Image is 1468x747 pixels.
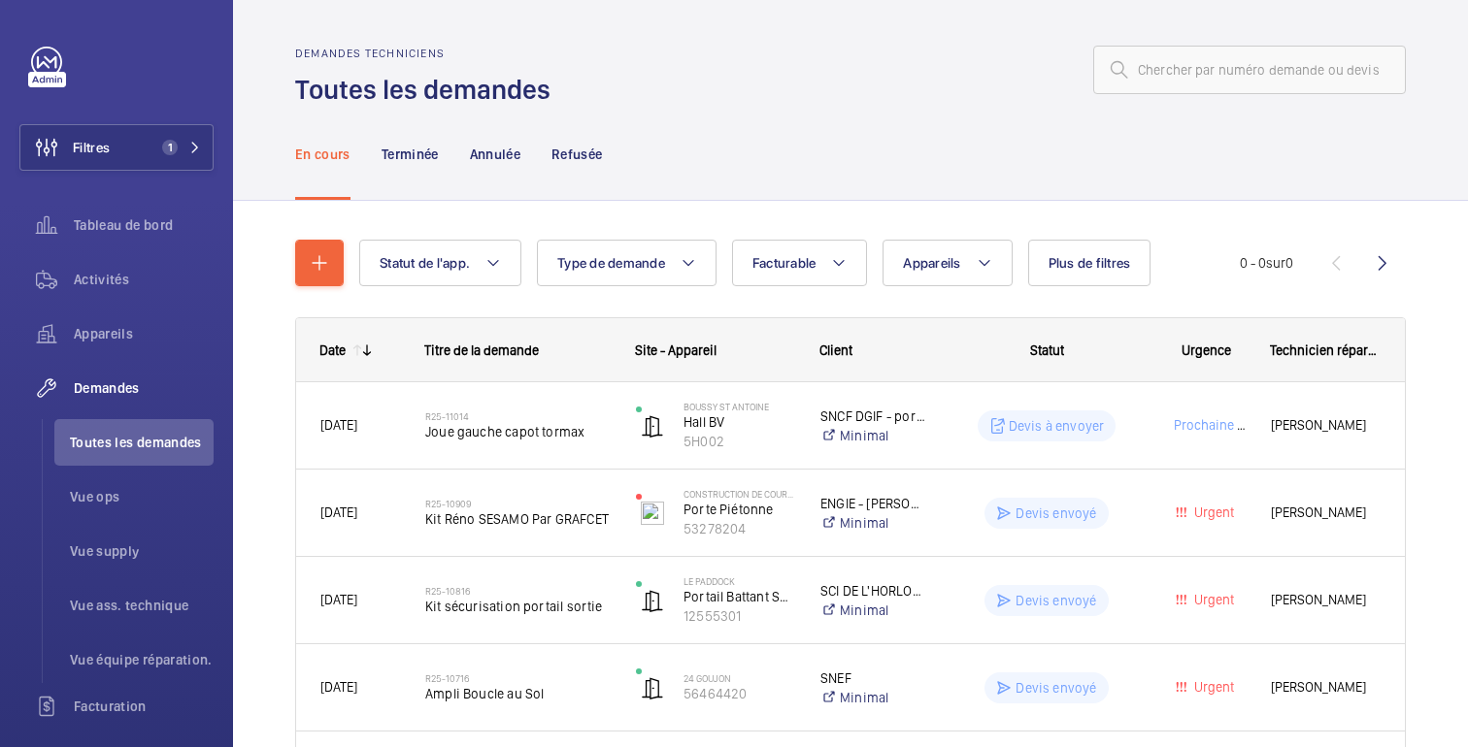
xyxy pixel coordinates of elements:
[820,426,927,445] a: Minimal
[684,521,746,536] font: 53278204
[295,146,350,162] font: En cours
[684,401,769,412] font: BOUSSY ST ANTOINE
[820,408,1021,424] font: SNCF DGIF - portes automatiques
[425,511,609,527] font: Kit Réno SESAMO Par GRAFCET
[74,380,140,396] font: Demandes
[684,589,809,604] font: Portail Battant Sortie
[74,217,173,233] font: Tableau de bord
[70,435,202,450] font: Toutes les demandes
[752,255,817,271] font: Facturable
[684,414,724,430] font: Hall BV
[73,140,110,155] font: Filtres
[425,585,470,597] font: R25-10816
[425,424,584,439] font: Joue gauche capot tormax
[1009,418,1105,434] font: Devis à envoyer
[820,670,851,686] font: SNEF
[320,417,357,433] font: [DATE]
[425,498,471,509] font: R25-10909
[1270,342,1398,358] font: Technicien réparateur
[1271,417,1366,433] font: [PERSON_NAME]
[840,428,888,443] font: Minimal
[70,652,213,667] font: Vue équipe réparation.
[1030,342,1064,358] font: Statut
[295,47,445,60] font: Demandes techniciens
[1049,255,1131,271] font: Plus de filtres
[684,502,774,517] font: Porte Piétonne
[1194,679,1234,695] font: Urgent
[380,255,470,271] font: Statut de l'app.
[840,602,888,618] font: Minimal
[70,598,188,613] font: Vue ass. technique
[641,589,664,612] img: automatic_door.svg
[425,410,469,422] font: R25-11014
[883,240,1012,286] button: Appareils
[551,146,602,162] font: Refusée
[840,690,888,705] font: Minimal
[820,513,927,533] a: Minimal
[1093,46,1406,94] input: Chercher par numéro demande ou devis
[425,686,544,701] font: Ampli Boucle au Sol
[74,698,147,714] font: Facturation
[1016,505,1096,521] font: Devis envoyé
[1240,255,1266,271] font: 0 - 0
[641,676,664,699] img: automatic_door.svg
[359,240,521,286] button: Statut de l'app.
[1194,592,1234,607] font: Urgent
[641,414,664,438] img: automatic_door.svg
[1194,504,1234,520] font: Urgent
[557,255,665,271] font: Type de demande
[684,488,811,500] font: CONSTRUCTION DE COURANTS
[1271,592,1366,607] font: [PERSON_NAME]
[684,608,741,624] font: 12555301
[820,688,927,707] a: Minimal
[1028,240,1151,286] button: Plus de filtres
[70,543,140,559] font: Vue supply
[425,672,469,684] font: R25-10716
[1271,504,1366,520] font: [PERSON_NAME]
[74,272,129,287] font: Activités
[840,515,888,531] font: Minimal
[903,255,960,271] font: Appareils
[168,141,173,154] font: 1
[425,599,603,614] font: Kit sécurisation portail sortie
[1174,417,1269,433] font: Prochaine visite
[1016,680,1096,696] font: Devis envoyé
[1271,679,1366,695] font: [PERSON_NAME]
[320,504,357,520] font: [DATE]
[819,342,852,358] font: Client
[70,489,119,504] font: Vue ops
[684,434,724,449] font: 5H002
[74,326,133,341] font: Appareils
[641,502,664,525] img: telescopic_pedestrian_door.svg
[635,342,717,358] font: Site - Appareil
[295,73,550,106] font: Toutes les demandes
[1016,593,1096,608] font: Devis envoyé
[820,583,1232,599] font: SCI DE L'HORLOGE 60 av [PERSON_NAME] 93320 [GEOGRAPHIC_DATA]
[684,575,735,587] font: Le Paddock
[1182,342,1231,358] font: Urgence
[470,146,520,162] font: Annulée
[1266,255,1285,271] font: sur
[19,124,214,171] button: Filtres1
[732,240,868,286] button: Facturable
[684,672,731,684] font: 24 GOUJON
[382,146,439,162] font: Terminée
[684,686,747,701] font: 56464420
[424,342,539,358] font: Titre de la demande
[319,342,346,358] font: Date
[320,592,357,607] font: [DATE]
[1285,255,1293,271] font: 0
[820,496,1083,511] font: ENGIE - [PERSON_NAME] - [PHONE_NUMBER]
[320,679,357,695] font: [DATE]
[820,601,927,620] a: Minimal
[537,240,717,286] button: Type de demande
